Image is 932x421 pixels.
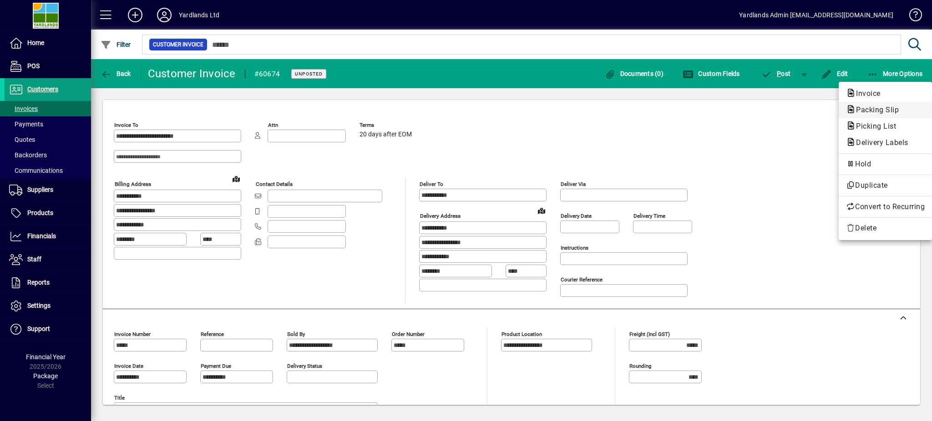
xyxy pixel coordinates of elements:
span: Delivery Labels [846,138,913,147]
span: Hold [846,159,925,170]
span: Invoice [846,89,885,98]
span: Duplicate [846,180,925,191]
span: Delete [846,223,925,234]
span: Convert to Recurring [846,201,925,212]
span: Packing Slip [846,105,903,114]
span: Picking List [846,122,901,130]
